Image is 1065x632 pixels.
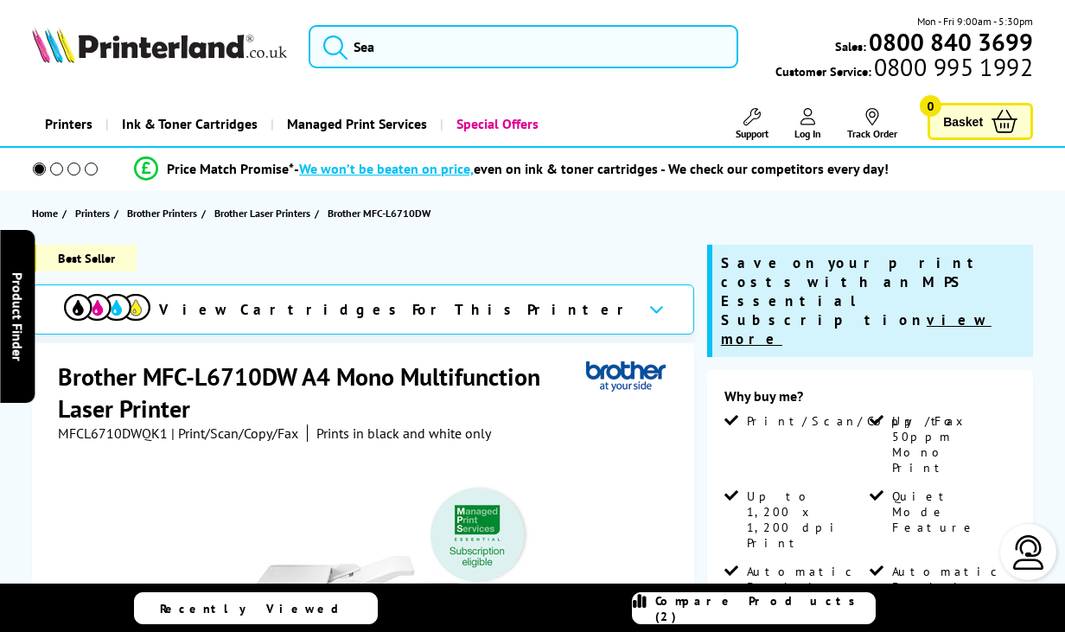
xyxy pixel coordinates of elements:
span: Mon - Fri 9:00am - 5:30pm [917,13,1033,29]
span: Automatic Double Sided Printing [892,564,1012,626]
a: Brother Laser Printers [214,204,315,222]
a: Brother Printers [127,204,201,222]
img: Printerland Logo [32,27,287,63]
span: Recently Viewed [160,601,356,616]
img: user-headset-light.svg [1011,535,1046,570]
span: Print/Scan/Copy/Fax [747,413,969,429]
a: Special Offers [440,102,552,146]
input: Sea [309,25,738,68]
span: Quiet Mode Feature [892,488,1012,535]
span: 0 [920,95,941,117]
span: Up to 50ppm Mono Print [892,413,1012,476]
span: View Cartridges For This Printer [159,300,635,319]
span: Price Match Promise* [167,160,294,177]
a: Track Order [847,108,897,140]
a: Printerland Logo [32,27,287,67]
span: Customer Service: [775,59,1033,80]
img: Brother [586,361,666,393]
i: Prints in black and white only [316,425,491,442]
span: Compare Products (2) [655,593,875,624]
a: Printers [75,204,114,222]
a: Printers [32,102,105,146]
span: We won’t be beaten on price, [299,160,474,177]
a: Basket 0 [928,103,1033,140]
span: Brother Laser Printers [214,204,310,222]
span: Sales: [835,38,866,54]
li: modal_Promise [9,154,1015,184]
a: 0800 840 3699 [866,34,1033,50]
a: Brother MFC-L6710DW [328,204,435,222]
a: Compare Products (2) [632,592,876,624]
a: Recently Viewed [134,592,378,624]
span: Product Finder [9,271,26,361]
span: 0800 995 1992 [871,59,1033,75]
span: Best Seller [32,245,137,271]
a: Home [32,204,62,222]
a: Managed Print Services [271,102,440,146]
a: Support [736,108,768,140]
u: view more [721,310,992,348]
span: Up to 1,200 x 1,200 dpi Print [747,488,867,551]
h1: Brother MFC-L6710DW A4 Mono Multifunction Laser Printer [58,361,586,425]
span: MFCL6710DWQK1 [58,425,168,442]
div: - even on ink & toner cartridges - We check our competitors every day! [294,160,889,177]
span: Printers [75,204,110,222]
a: Log In [794,108,821,140]
span: Basket [943,110,983,133]
img: View Cartridges [64,294,150,321]
span: Automatic Double Sided Scanning [747,564,867,626]
span: Home [32,204,58,222]
a: Ink & Toner Cartridges [105,102,271,146]
span: Ink & Toner Cartridges [122,102,258,146]
span: Brother MFC-L6710DW [328,204,430,222]
span: | Print/Scan/Copy/Fax [171,425,298,442]
div: Why buy me? [724,387,1016,413]
span: Log In [794,127,821,140]
b: 0800 840 3699 [869,26,1033,58]
span: Support [736,127,768,140]
span: Save on your print costs with an MPS Essential Subscription [721,253,992,348]
span: Brother Printers [127,204,197,222]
